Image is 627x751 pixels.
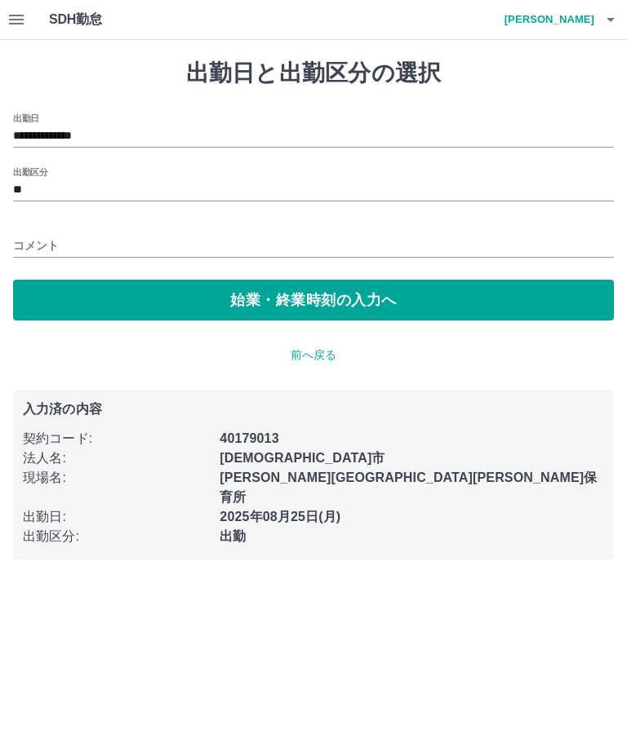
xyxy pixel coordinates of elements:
[23,448,210,468] p: 法人名 :
[13,112,39,124] label: 出勤日
[13,60,614,87] h1: 出勤日と出勤区分の選択
[23,403,604,416] p: 入力済の内容
[23,429,210,448] p: 契約コード :
[13,347,614,364] p: 前へ戻る
[13,166,47,178] label: 出勤区分
[220,431,278,445] b: 40179013
[23,527,210,546] p: 出勤区分 :
[220,510,340,523] b: 2025年08月25日(月)
[13,280,614,320] button: 始業・終業時刻の入力へ
[220,529,246,543] b: 出勤
[23,468,210,488] p: 現場名 :
[220,470,597,504] b: [PERSON_NAME][GEOGRAPHIC_DATA][PERSON_NAME]保育所
[220,451,385,465] b: [DEMOGRAPHIC_DATA]市
[23,507,210,527] p: 出勤日 :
